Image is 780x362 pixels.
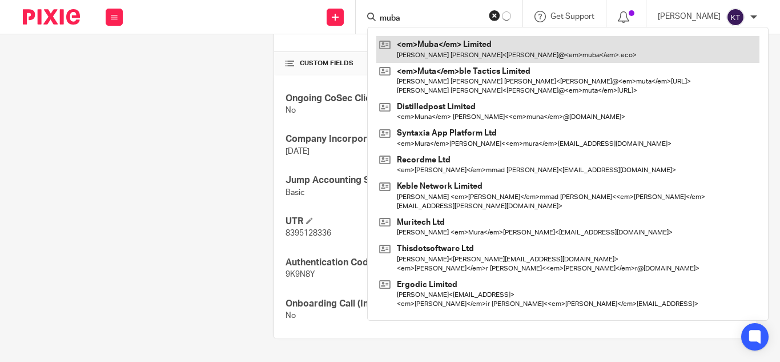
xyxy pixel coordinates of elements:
span: No [286,312,296,320]
h4: Authentication Code [286,257,515,269]
span: [DATE] [286,148,309,156]
button: Clear [489,10,500,21]
img: Pixie [23,9,80,25]
h4: Onboarding Call (Internal) [286,298,515,310]
span: Basic [286,189,305,197]
span: No [286,106,296,114]
svg: Results are loading [502,11,511,21]
img: svg%3E [726,8,745,26]
h4: CUSTOM FIELDS [286,59,515,68]
span: Get Support [550,13,594,21]
h4: UTR [286,216,515,228]
h4: Company Incorporated On [286,133,515,145]
h4: Ongoing CoSec Client [286,93,515,105]
span: 9K9N8Y [286,270,315,279]
input: Search [379,14,481,24]
p: [PERSON_NAME] [658,11,721,22]
h4: Jump Accounting Service [286,174,515,186]
span: ‭8395128336‬ [286,229,331,237]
